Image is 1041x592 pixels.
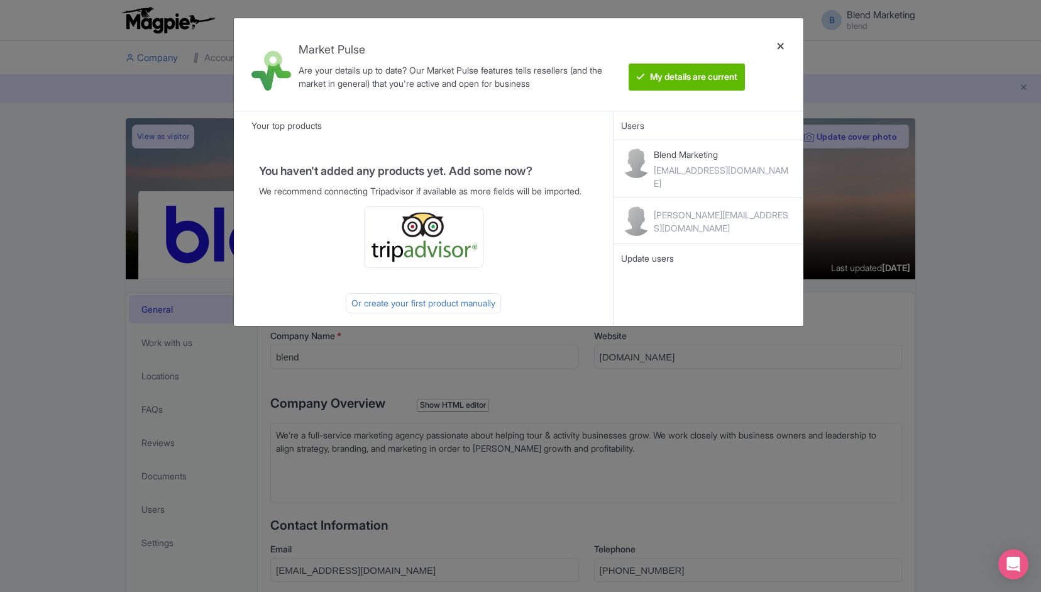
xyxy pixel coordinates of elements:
[654,164,795,190] div: [EMAIL_ADDRESS][DOMAIN_NAME]
[621,206,651,236] img: contact-b11cc6e953956a0c50a2f97983291f06.png
[259,165,588,177] h4: You haven't added any products yet. Add some now?
[614,111,803,140] div: Users
[299,43,608,56] h4: Market Pulse
[251,51,291,91] img: market_pulse-1-0a5220b3d29e4a0de46fb7534bebe030.svg
[629,64,745,91] btn: My details are current
[621,252,795,265] div: Update users
[654,148,795,161] p: Blend Marketing
[234,111,613,140] div: Your top products
[998,549,1028,579] div: Open Intercom Messenger
[654,208,795,235] div: [PERSON_NAME][EMAIL_ADDRESS][DOMAIN_NAME]
[346,293,501,313] div: Or create your first product manually
[299,64,608,90] div: Are your details up to date? Our Market Pulse features tells resellers (and the market in general...
[259,184,588,198] p: We recommend connecting Tripadvisor if available as more fields will be imported.
[370,212,478,262] img: ta_logo-885a1c64328048f2535e39284ba9d771.png
[621,148,651,178] img: contact-b11cc6e953956a0c50a2f97983291f06.png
